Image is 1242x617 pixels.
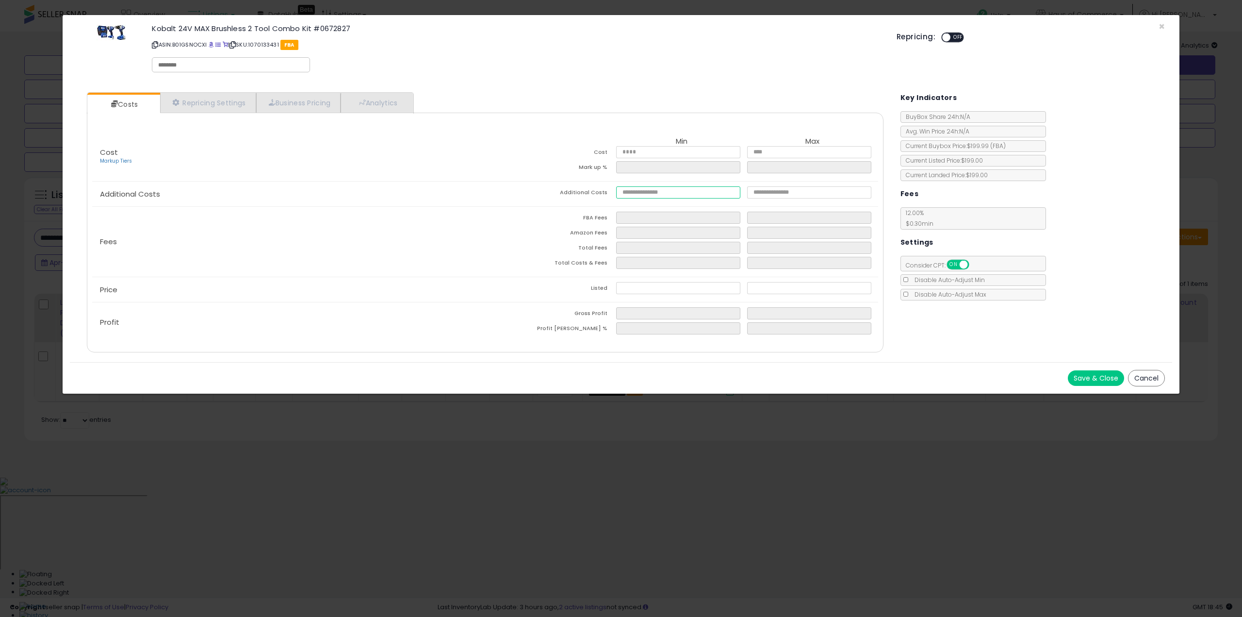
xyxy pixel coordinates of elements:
[485,307,616,322] td: Gross Profit
[897,33,935,41] h5: Repricing:
[92,318,485,326] p: Profit
[901,142,1006,150] span: Current Buybox Price:
[485,227,616,242] td: Amazon Fees
[485,161,616,176] td: Mark up %
[901,127,969,135] span: Avg. Win Price 24h: N/A
[485,322,616,337] td: Profit [PERSON_NAME] %
[160,93,256,113] a: Repricing Settings
[485,146,616,161] td: Cost
[901,209,933,228] span: 12.00 %
[901,171,988,179] span: Current Landed Price: $199.00
[256,93,341,113] a: Business Pricing
[901,219,933,228] span: $0.30 min
[223,41,228,49] a: Your listing only
[950,33,966,42] span: OFF
[485,282,616,297] td: Listed
[1128,370,1165,386] button: Cancel
[92,149,485,165] p: Cost
[215,41,221,49] a: All offer listings
[901,156,983,165] span: Current Listed Price: $199.00
[900,236,933,249] h5: Settings
[967,142,1006,150] span: $199.99
[1068,370,1124,386] button: Save & Close
[92,238,485,246] p: Fees
[92,190,485,198] p: Additional Costs
[485,242,616,257] td: Total Fees
[910,276,985,284] span: Disable Auto-Adjust Min
[901,261,982,269] span: Consider CPT:
[341,93,412,113] a: Analytics
[485,186,616,201] td: Additional Costs
[209,41,214,49] a: BuyBox page
[900,92,957,104] h5: Key Indicators
[280,40,298,50] span: FBA
[87,95,159,114] a: Costs
[901,113,970,121] span: BuyBox Share 24h: N/A
[100,157,132,165] a: Markup Tiers
[747,137,878,146] th: Max
[616,137,747,146] th: Min
[97,25,126,40] img: 318xCv1z50L._SL60_.jpg
[485,212,616,227] td: FBA Fees
[485,257,616,272] td: Total Costs & Fees
[900,188,919,200] h5: Fees
[948,261,960,269] span: ON
[1159,19,1165,33] span: ×
[910,290,986,299] span: Disable Auto-Adjust Max
[152,25,882,32] h3: Kobalt 24V MAX Brushless 2 Tool Combo Kit #0672827
[152,37,882,52] p: ASIN: B01GSNOCXI | SKU: 1070133431
[92,286,485,294] p: Price
[990,142,1006,150] span: ( FBA )
[967,261,983,269] span: OFF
